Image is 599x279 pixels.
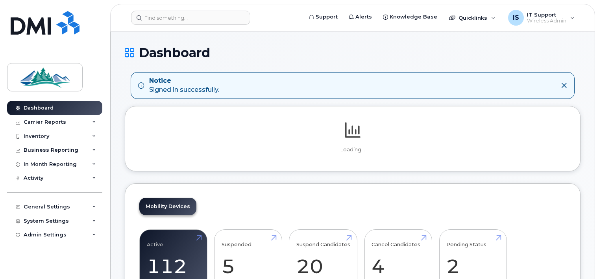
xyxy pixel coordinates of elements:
[125,46,581,60] h1: Dashboard
[149,76,219,86] strong: Notice
[139,198,196,215] a: Mobility Devices
[149,76,219,95] div: Signed in successfully.
[139,146,566,153] p: Loading...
